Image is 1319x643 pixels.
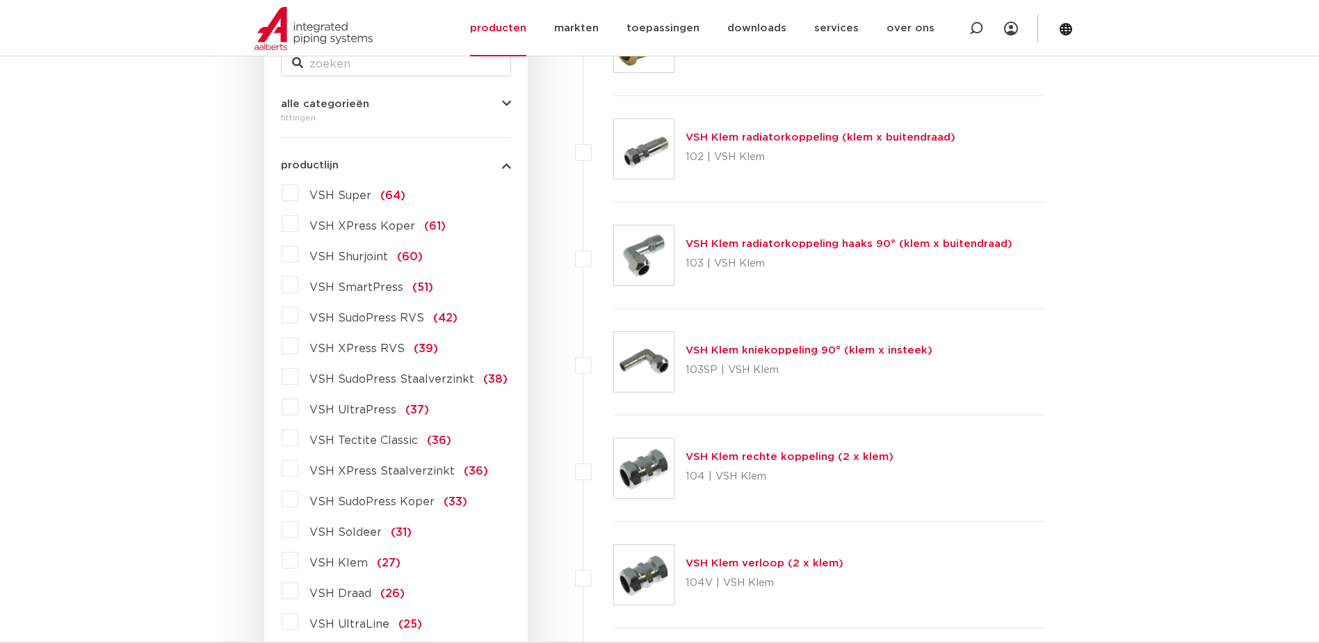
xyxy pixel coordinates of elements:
[686,132,955,143] a: VSH Klem radiatorkoppeling (klem x buitendraad)
[309,557,368,569] span: VSH Klem
[444,496,467,507] span: (33)
[309,496,435,507] span: VSH SudoPress Koper
[391,527,412,538] span: (31)
[309,619,389,630] span: VSH UltraLine
[464,466,488,477] span: (36)
[412,282,433,293] span: (51)
[309,588,371,599] span: VSH Draad
[309,343,405,354] span: VSH XPress RVS
[614,332,674,392] img: Thumbnail for VSH Klem kniekoppeling 90° (klem x insteek)
[686,239,1012,249] a: VSH Klem radiatorkoppeling haaks 90° (klem x buitendraad)
[686,359,932,381] p: 103SP | VSH Klem
[686,466,893,488] p: 104 | VSH Klem
[686,452,893,462] a: VSH Klem rechte koppeling (2 x klem)
[281,160,511,170] button: productlijn
[686,253,1012,275] p: 103 | VSH Klem
[281,99,511,109] button: alle categorieën
[309,190,371,201] span: VSH Super
[309,221,415,232] span: VSH XPress Koper
[614,545,674,605] img: Thumbnail for VSH Klem verloop (2 x klem)
[309,251,388,262] span: VSH Shurjoint
[614,438,674,498] img: Thumbnail for VSH Klem rechte koppeling (2 x klem)
[309,374,474,385] span: VSH SudoPress Staalverzinkt
[424,221,446,232] span: (61)
[281,51,511,77] input: zoeken
[686,558,843,569] a: VSH Klem verloop (2 x klem)
[377,557,400,569] span: (27)
[309,527,382,538] span: VSH Soldeer
[483,374,508,385] span: (38)
[281,160,339,170] span: productlijn
[405,404,429,415] span: (37)
[686,146,955,168] p: 102 | VSH Klem
[309,435,418,446] span: VSH Tectite Classic
[433,312,458,324] span: (42)
[397,251,423,262] span: (60)
[281,99,369,109] span: alle categorieën
[414,343,438,354] span: (39)
[380,588,405,599] span: (26)
[686,572,843,594] p: 104V | VSH Klem
[614,225,674,285] img: Thumbnail for VSH Klem radiatorkoppeling haaks 90° (klem x buitendraad)
[309,312,424,324] span: VSH SudoPress RVS
[614,119,674,179] img: Thumbnail for VSH Klem radiatorkoppeling (klem x buitendraad)
[398,619,422,630] span: (25)
[309,404,396,415] span: VSH UltraPress
[281,109,511,126] div: fittingen
[309,466,455,477] span: VSH XPress Staalverzinkt
[380,190,405,201] span: (64)
[686,345,932,356] a: VSH Klem kniekoppeling 90° (klem x insteek)
[427,435,451,446] span: (36)
[309,282,403,293] span: VSH SmartPress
